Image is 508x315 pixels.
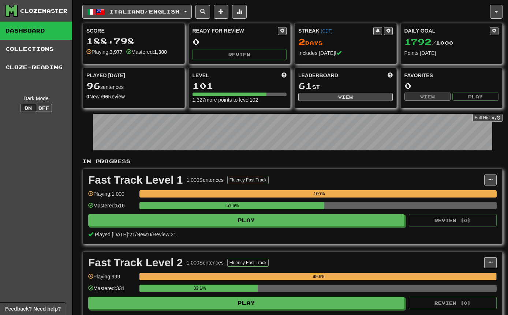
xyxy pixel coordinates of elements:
span: Played [DATE] [86,72,125,79]
strong: 3,977 [110,49,123,55]
div: Points [DATE] [404,49,499,57]
span: Review: 21 [153,232,176,237]
span: 61 [298,80,312,91]
button: Play [88,297,404,309]
button: More stats [232,5,247,19]
div: Daily Goal [404,27,490,35]
div: Playing: 999 [88,273,136,285]
span: / 1000 [404,40,453,46]
span: 2 [298,37,305,47]
span: This week in points, UTC [388,72,393,79]
div: Score [86,27,181,34]
p: In Progress [82,158,503,165]
a: (CDT) [321,29,332,34]
button: View [298,93,393,101]
div: 188,798 [86,37,181,46]
button: On [20,104,36,112]
button: View [404,93,451,101]
div: Playing: 1,000 [88,190,136,202]
a: Full History [472,114,503,122]
button: Off [36,104,52,112]
div: 0 [404,81,499,90]
div: 0 [193,37,287,46]
button: Search sentences [195,5,210,19]
strong: 0 [86,94,89,100]
span: / [151,232,153,237]
div: 33.1% [142,285,258,292]
div: Mastered: 516 [88,202,136,214]
span: Score more points to level up [281,72,287,79]
div: st [298,81,393,91]
button: Play [88,214,404,226]
span: Level [193,72,209,79]
strong: 1,300 [154,49,167,55]
span: 96 [86,80,100,91]
button: Review (0) [409,214,497,226]
div: Includes [DATE]! [298,49,393,57]
div: Favorites [404,72,499,79]
div: 1,327 more points to level 102 [193,96,287,104]
div: Dark Mode [5,95,67,102]
div: Ready for Review [193,27,278,34]
div: sentences [86,81,181,91]
div: 100% [142,190,497,198]
div: Fast Track Level 2 [88,257,183,268]
div: Clozemaster [20,7,68,15]
span: Italiano / English [109,8,180,15]
div: Fast Track Level 1 [88,175,183,185]
div: 1,000 Sentences [187,176,224,184]
div: Playing: [86,48,123,56]
button: Italiano/English [82,5,192,19]
span: Played [DATE]: 21 [95,232,135,237]
div: Mastered: 331 [88,285,136,297]
button: Review [193,49,287,60]
div: 51.6% [142,202,324,209]
span: New: 0 [137,232,151,237]
strong: 96 [102,94,108,100]
div: 1,000 Sentences [187,259,224,266]
button: Review (0) [409,297,497,309]
button: Fluency Fast Track [227,176,269,184]
div: Day s [298,37,393,47]
button: Play [452,93,498,101]
span: Open feedback widget [5,305,61,312]
span: Leaderboard [298,72,338,79]
button: Add sentence to collection [214,5,228,19]
div: Mastered: [126,48,167,56]
div: 101 [193,81,287,90]
div: Streak [298,27,373,34]
div: 99.9% [142,273,496,280]
button: Fluency Fast Track [227,259,269,267]
div: New / Review [86,93,181,100]
span: / [135,232,137,237]
span: 1792 [404,37,432,47]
